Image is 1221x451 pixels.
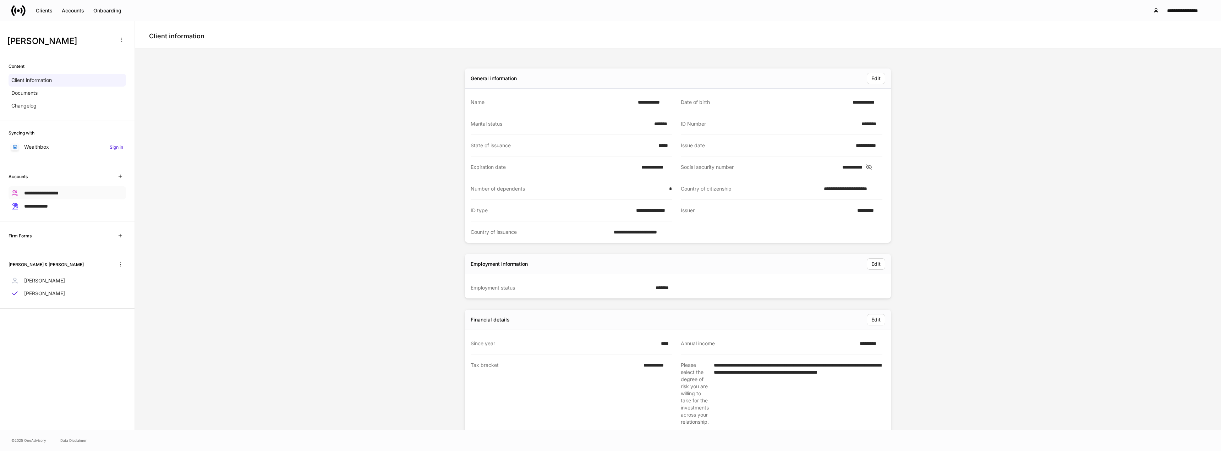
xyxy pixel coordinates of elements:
[93,7,121,14] div: Onboarding
[9,74,126,87] a: Client information
[24,277,65,284] p: [PERSON_NAME]
[7,35,113,47] h3: [PERSON_NAME]
[9,274,126,287] a: [PERSON_NAME]
[60,438,87,443] a: Data Disclaimer
[9,141,126,153] a: WealthboxSign in
[681,340,855,347] div: Annual income
[471,164,637,171] div: Expiration date
[11,438,46,443] span: © 2025 OneAdvisory
[24,290,65,297] p: [PERSON_NAME]
[471,362,639,425] div: Tax bracket
[62,7,84,14] div: Accounts
[471,207,632,214] div: ID type
[681,99,848,106] div: Date of birth
[9,232,32,239] h6: Firm Forms
[11,102,37,109] p: Changelog
[11,77,52,84] p: Client information
[681,164,838,171] div: Social security number
[681,362,710,425] div: Please select the degree of risk you are willing to take for the investments across your relation...
[31,5,57,16] button: Clients
[867,73,885,84] button: Edit
[471,99,634,106] div: Name
[471,142,654,149] div: State of issuance
[89,5,126,16] button: Onboarding
[471,316,510,323] div: Financial details
[681,207,853,214] div: Issuer
[24,143,49,150] p: Wealthbox
[9,130,34,136] h6: Syncing with
[471,260,528,268] div: Employment information
[871,316,881,323] div: Edit
[471,340,657,347] div: Since year
[9,99,126,112] a: Changelog
[9,173,28,180] h6: Accounts
[471,284,651,291] div: Employment status
[9,63,24,70] h6: Content
[867,314,885,325] button: Edit
[471,75,517,82] div: General information
[681,120,857,127] div: ID Number
[110,144,123,150] h6: Sign in
[471,229,609,236] div: Country of issuance
[471,120,650,127] div: Marital status
[36,7,53,14] div: Clients
[681,185,820,192] div: Country of citizenship
[9,261,84,268] h6: [PERSON_NAME] & [PERSON_NAME]
[9,287,126,300] a: [PERSON_NAME]
[149,32,204,40] h4: Client information
[681,142,852,149] div: Issue date
[9,87,126,99] a: Documents
[471,185,665,192] div: Number of dependents
[11,89,38,97] p: Documents
[871,260,881,268] div: Edit
[57,5,89,16] button: Accounts
[871,75,881,82] div: Edit
[867,258,885,270] button: Edit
